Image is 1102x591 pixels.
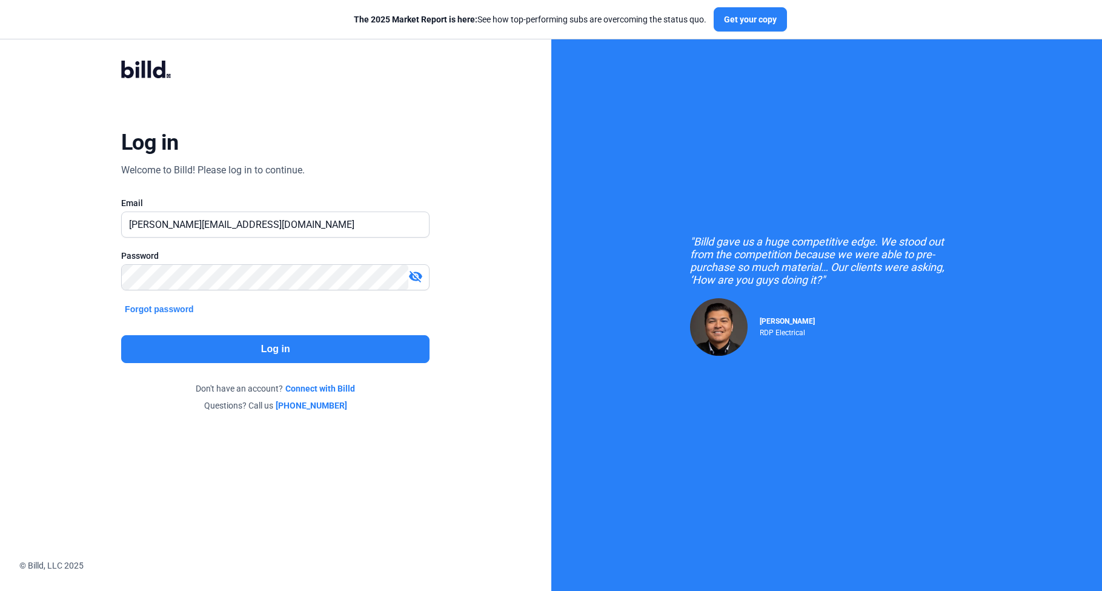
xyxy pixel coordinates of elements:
div: Welcome to Billd! Please log in to continue. [121,163,305,178]
button: Log in [121,335,430,363]
div: "Billd gave us a huge competitive edge. We stood out from the competition because we were able to... [690,235,963,286]
div: Questions? Call us [121,399,430,412]
img: Raul Pacheco [690,298,748,356]
button: Get your copy [714,7,787,32]
div: Password [121,250,430,262]
div: Email [121,197,430,209]
a: [PHONE_NUMBER] [276,399,347,412]
div: Log in [121,129,179,156]
a: Connect with Billd [285,382,355,395]
span: [PERSON_NAME] [760,317,815,326]
div: See how top-performing subs are overcoming the status quo. [354,13,706,25]
div: RDP Electrical [760,326,815,337]
div: Don't have an account? [121,382,430,395]
span: The 2025 Market Report is here: [354,15,477,24]
mat-icon: visibility_off [408,269,423,284]
button: Forgot password [121,302,197,316]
